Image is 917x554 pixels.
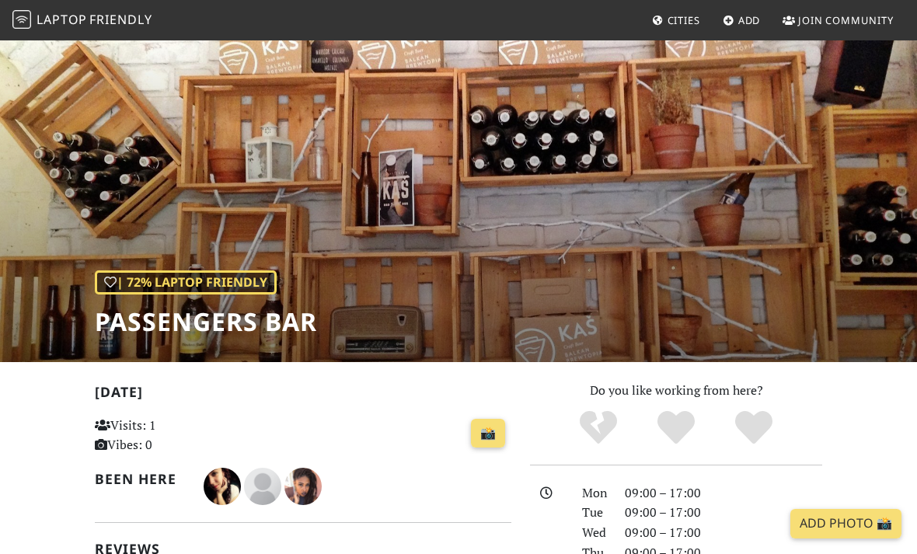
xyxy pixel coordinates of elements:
div: Wed [573,523,616,543]
div: 09:00 – 17:00 [615,523,832,543]
div: Definitely! [715,409,793,448]
div: Yes [637,409,715,448]
div: Mon [573,483,616,503]
h2: [DATE] [95,384,511,406]
h2: Been here [95,471,185,487]
div: Tue [573,503,616,523]
div: No [560,409,637,448]
h1: Passengers Bar [95,307,317,336]
img: 677-tanja.jpg [204,468,241,505]
a: Cities [646,6,706,34]
a: Join Community [776,6,900,34]
img: blank-535327c66bd565773addf3077783bbfce4b00ec00e9fd257753287c682c7fa38.png [244,468,281,505]
p: Visits: 1 Vibes: 0 [95,416,221,455]
span: Laptop [37,11,87,28]
a: Add [717,6,767,34]
span: Cities [668,13,700,27]
div: | 72% Laptop Friendly [95,270,277,295]
span: Friendly [89,11,152,28]
span: Add [738,13,761,27]
img: 924-faith.jpg [284,468,322,505]
a: Add Photo 📸 [790,509,901,538]
span: Tanja Nenadović [204,476,244,493]
div: 09:00 – 17:00 [615,483,832,503]
img: LaptopFriendly [12,10,31,29]
a: LaptopFriendly LaptopFriendly [12,7,152,34]
span: Milica Pavlovic [244,476,284,493]
span: Join Community [798,13,894,27]
span: Faith Reigns [284,476,322,493]
a: 📸 [471,419,505,448]
p: Do you like working from here? [530,381,822,401]
div: 09:00 – 17:00 [615,503,832,523]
